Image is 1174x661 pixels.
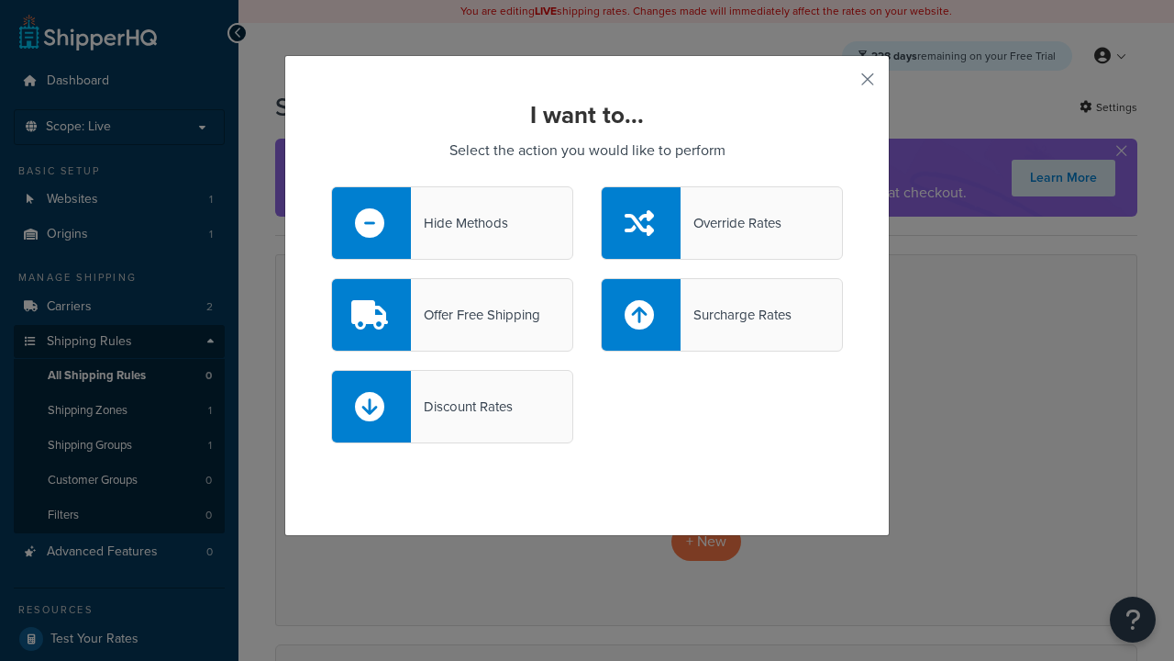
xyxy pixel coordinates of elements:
div: Hide Methods [411,210,508,236]
div: Offer Free Shipping [411,302,540,328]
div: Surcharge Rates [681,302,792,328]
div: Discount Rates [411,394,513,420]
strong: I want to... [530,97,644,132]
div: Override Rates [681,210,781,236]
p: Select the action you would like to perform [331,138,843,163]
